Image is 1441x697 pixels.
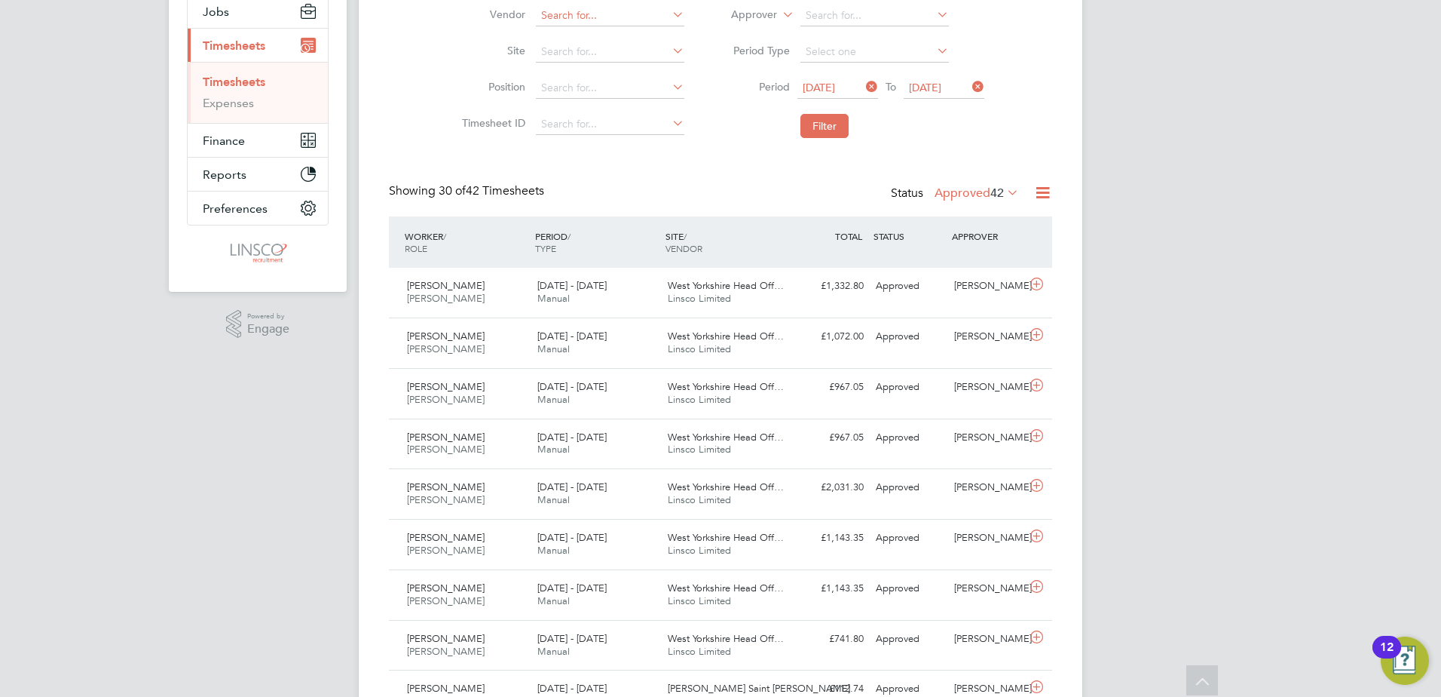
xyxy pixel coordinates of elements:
[537,342,570,355] span: Manual
[537,292,570,305] span: Manual
[407,292,485,305] span: [PERSON_NAME]
[665,242,702,254] span: VENDOR
[909,81,941,94] span: [DATE]
[1381,637,1429,685] button: Open Resource Center, 12 new notifications
[568,230,571,242] span: /
[407,393,485,406] span: [PERSON_NAME]
[668,544,731,557] span: Linsco Limited
[203,96,254,110] a: Expenses
[188,62,328,123] div: Timesheets
[662,223,792,262] div: SITE
[407,544,485,557] span: [PERSON_NAME]
[668,493,731,506] span: Linsco Limited
[188,124,328,157] button: Finance
[407,682,485,695] span: [PERSON_NAME]
[203,38,265,53] span: Timesheets
[537,493,570,506] span: Manual
[668,380,784,393] span: West Yorkshire Head Off…
[226,310,290,339] a: Powered byEngage
[536,78,684,99] input: Search for...
[948,324,1026,349] div: [PERSON_NAME]
[870,526,948,551] div: Approved
[537,594,570,607] span: Manual
[203,201,268,216] span: Preferences
[537,632,607,645] span: [DATE] - [DATE]
[407,380,485,393] span: [PERSON_NAME]
[537,531,607,544] span: [DATE] - [DATE]
[668,393,731,406] span: Linsco Limited
[443,230,446,242] span: /
[870,425,948,450] div: Approved
[791,324,870,349] div: £1,072.00
[407,342,485,355] span: [PERSON_NAME]
[247,323,289,336] span: Engage
[870,576,948,601] div: Approved
[800,5,949,26] input: Search for...
[536,41,684,63] input: Search for...
[668,594,731,607] span: Linsco Limited
[407,481,485,493] span: [PERSON_NAME]
[203,75,265,89] a: Timesheets
[439,183,466,198] span: 30 of
[791,375,870,400] div: £967.05
[870,324,948,349] div: Approved
[407,279,485,292] span: [PERSON_NAME]
[948,576,1026,601] div: [PERSON_NAME]
[870,274,948,299] div: Approved
[990,186,1004,201] span: 42
[881,77,901,97] span: To
[948,425,1026,450] div: [PERSON_NAME]
[870,475,948,500] div: Approved
[226,241,289,265] img: linsco-logo-retina.png
[247,310,289,323] span: Powered by
[870,627,948,652] div: Approved
[537,431,607,444] span: [DATE] - [DATE]
[800,41,949,63] input: Select one
[668,443,731,456] span: Linsco Limited
[537,582,607,594] span: [DATE] - [DATE]
[536,5,684,26] input: Search for...
[1380,647,1394,667] div: 12
[188,158,328,191] button: Reports
[709,8,777,23] label: Approver
[870,375,948,400] div: Approved
[870,223,948,250] div: STATUS
[531,223,662,262] div: PERIOD
[791,576,870,601] div: £1,143.35
[203,167,246,182] span: Reports
[407,582,485,594] span: [PERSON_NAME]
[537,443,570,456] span: Manual
[188,29,328,62] button: Timesheets
[722,44,790,57] label: Period Type
[537,682,607,695] span: [DATE] - [DATE]
[791,475,870,500] div: £2,031.30
[401,223,531,262] div: WORKER
[668,582,784,594] span: West Yorkshire Head Off…
[948,475,1026,500] div: [PERSON_NAME]
[948,627,1026,652] div: [PERSON_NAME]
[203,134,245,148] span: Finance
[948,274,1026,299] div: [PERSON_NAME]
[791,274,870,299] div: £1,332.80
[668,330,784,342] span: West Yorkshire Head Off…
[668,431,784,444] span: West Yorkshire Head Off…
[407,594,485,607] span: [PERSON_NAME]
[203,5,229,19] span: Jobs
[668,279,784,292] span: West Yorkshire Head Off…
[791,425,870,450] div: £967.05
[407,531,485,544] span: [PERSON_NAME]
[407,330,485,342] span: [PERSON_NAME]
[457,116,525,130] label: Timesheet ID
[187,241,329,265] a: Go to home page
[389,183,547,199] div: Showing
[668,292,731,305] span: Linsco Limited
[537,544,570,557] span: Manual
[537,380,607,393] span: [DATE] - [DATE]
[935,186,1019,201] label: Approved
[536,114,684,135] input: Search for...
[803,81,835,94] span: [DATE]
[537,330,607,342] span: [DATE] - [DATE]
[537,481,607,493] span: [DATE] - [DATE]
[684,230,687,242] span: /
[948,223,1026,250] div: APPROVER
